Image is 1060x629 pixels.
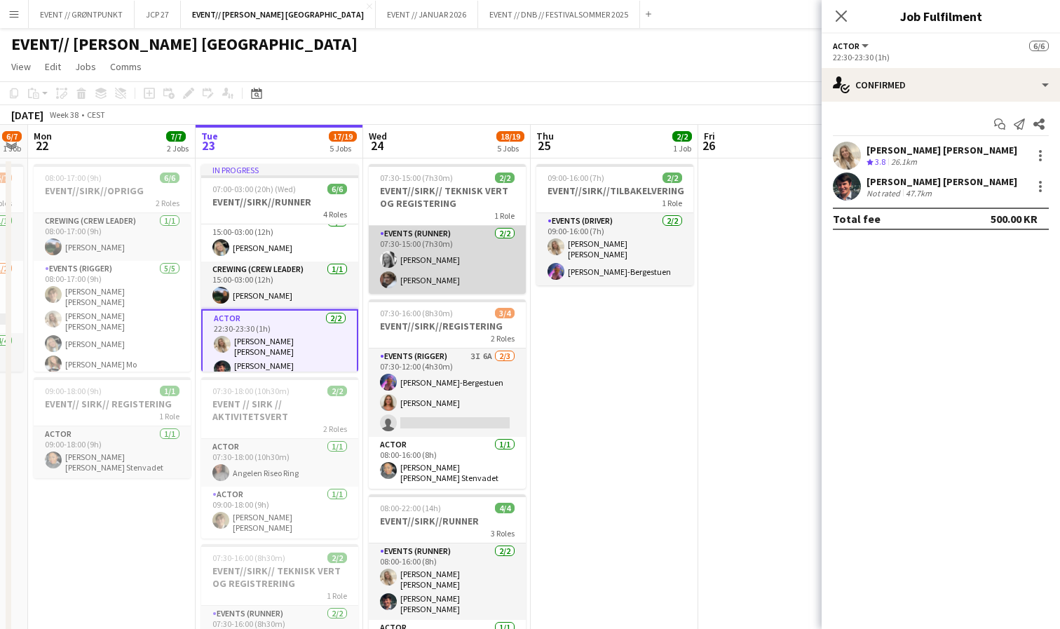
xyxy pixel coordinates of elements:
[45,60,61,73] span: Edit
[11,60,31,73] span: View
[34,184,191,197] h3: EVENT//SIRK//OPRIGG
[822,7,1060,25] h3: Job Fulfilment
[380,173,453,183] span: 07:30-15:00 (7h30m)
[34,426,191,478] app-card-role: Actor1/109:00-18:00 (9h)[PERSON_NAME] [PERSON_NAME] Stenvadet
[888,156,920,168] div: 26.1km
[497,143,524,154] div: 5 Jobs
[46,109,81,120] span: Week 38
[903,188,935,198] div: 47.7km
[327,553,347,563] span: 2/2
[39,58,67,76] a: Edit
[369,164,526,294] app-job-card: 07:30-15:00 (7h30m)2/2EVENT//SIRK// TEKNISK VERT OG REGISTERING1 RoleEvents (Runner)2/207:30-15:0...
[212,184,296,194] span: 07:00-03:00 (20h) (Wed)
[369,130,387,142] span: Wed
[181,1,376,28] button: EVENT// [PERSON_NAME] [GEOGRAPHIC_DATA]
[201,309,358,388] app-card-role: Actor2/222:30-23:30 (1h)[PERSON_NAME] [PERSON_NAME][PERSON_NAME] [PERSON_NAME]
[495,173,515,183] span: 2/2
[380,308,453,318] span: 07:30-16:00 (8h30m)
[369,349,526,437] app-card-role: Events (Rigger)3I6A2/307:30-12:00 (4h30m)[PERSON_NAME]-Bergestuen[PERSON_NAME]
[34,213,191,261] app-card-role: Crewing (Crew Leader)1/108:00-17:00 (9h)[PERSON_NAME]
[369,226,526,294] app-card-role: Events (Runner)2/207:30-15:00 (7h30m)[PERSON_NAME][PERSON_NAME]
[201,130,218,142] span: Tue
[75,60,96,73] span: Jobs
[201,164,358,372] app-job-card: In progress07:00-03:00 (20h) (Wed)6/6EVENT//SIRK//RUNNER4 Roles[PERSON_NAME] [PERSON_NAME][PERSON...
[11,34,358,55] h1: EVENT// [PERSON_NAME] [GEOGRAPHIC_DATA]
[536,184,693,197] h3: EVENT//SIRK//TILBAKELVERING
[323,424,347,434] span: 2 Roles
[45,386,102,396] span: 09:00-18:00 (9h)
[867,144,1017,156] div: [PERSON_NAME] [PERSON_NAME]
[534,137,554,154] span: 25
[87,109,105,120] div: CEST
[329,143,356,154] div: 5 Jobs
[201,262,358,309] app-card-role: Crewing (Crew Leader)1/115:00-03:00 (12h)[PERSON_NAME]
[201,487,358,539] app-card-role: Actor1/109:00-18:00 (9h)[PERSON_NAME] [PERSON_NAME]
[212,553,285,563] span: 07:30-16:00 (8h30m)
[156,198,179,208] span: 2 Roles
[662,198,682,208] span: 1 Role
[201,164,358,175] div: In progress
[327,184,347,194] span: 6/6
[833,52,1049,62] div: 22:30-23:30 (1h)
[369,437,526,489] app-card-role: Actor1/108:00-16:00 (8h)[PERSON_NAME] [PERSON_NAME] Stenvadet
[494,210,515,221] span: 1 Role
[662,173,682,183] span: 2/2
[34,130,52,142] span: Mon
[369,184,526,210] h3: EVENT//SIRK// TEKNISK VERT OG REGISTERING
[201,196,358,208] h3: EVENT//SIRK//RUNNER
[495,308,515,318] span: 3/4
[201,214,358,262] app-card-role: Actor1/115:00-03:00 (12h)[PERSON_NAME]
[159,411,179,421] span: 1 Role
[1029,41,1049,51] span: 6/6
[6,58,36,76] a: View
[29,1,135,28] button: EVENT // GRØNTPUNKT
[327,590,347,601] span: 1 Role
[478,1,640,28] button: EVENT // DNB // FESTIVALSOMMER 2025
[104,58,147,76] a: Comms
[833,41,871,51] button: Actor
[991,212,1038,226] div: 500.00 KR
[201,398,358,423] h3: EVENT // SIRK // AKTIVITETSVERT
[495,503,515,513] span: 4/4
[369,543,526,620] app-card-role: Events (Runner)2/208:00-16:00 (8h)[PERSON_NAME] [PERSON_NAME][PERSON_NAME] [PERSON_NAME]
[212,386,290,396] span: 07:30-18:00 (10h30m)
[548,173,604,183] span: 09:00-16:00 (7h)
[491,528,515,539] span: 3 Roles
[329,131,357,142] span: 17/19
[672,131,692,142] span: 2/2
[3,143,21,154] div: 1 Job
[201,564,358,590] h3: EVENT//SIRK// TEKNISK VERT OG REGISTRERING
[166,131,186,142] span: 7/7
[491,333,515,344] span: 2 Roles
[367,137,387,154] span: 24
[833,41,859,51] span: Actor
[369,320,526,332] h3: EVENT//SIRK//REGISTERING
[867,188,903,198] div: Not rated
[833,212,881,226] div: Total fee
[45,173,102,183] span: 08:00-17:00 (9h)
[34,261,191,403] app-card-role: Events (Rigger)5/508:00-17:00 (9h)[PERSON_NAME] [PERSON_NAME][PERSON_NAME] [PERSON_NAME][PERSON_N...
[160,173,179,183] span: 6/6
[536,164,693,285] app-job-card: 09:00-16:00 (7h)2/2EVENT//SIRK//TILBAKELVERING1 RoleEvents (Driver)2/209:00-16:00 (7h)[PERSON_NAM...
[201,377,358,539] app-job-card: 07:30-18:00 (10h30m)2/2EVENT // SIRK // AKTIVITETSVERT2 RolesActor1/107:30-18:00 (10h30m)Angelen ...
[110,60,142,73] span: Comms
[32,137,52,154] span: 22
[369,515,526,527] h3: EVENT//SIRK//RUNNER
[536,213,693,285] app-card-role: Events (Driver)2/209:00-16:00 (7h)[PERSON_NAME] [PERSON_NAME][PERSON_NAME]-Bergestuen
[704,130,715,142] span: Fri
[323,209,347,219] span: 4 Roles
[496,131,524,142] span: 18/19
[2,131,22,142] span: 6/7
[135,1,181,28] button: JCP 27
[369,299,526,489] app-job-card: 07:30-16:00 (8h30m)3/4EVENT//SIRK//REGISTERING2 RolesEvents (Rigger)3I6A2/307:30-12:00 (4h30m)[PE...
[875,156,885,167] span: 3.8
[199,137,218,154] span: 23
[167,143,189,154] div: 2 Jobs
[327,386,347,396] span: 2/2
[34,377,191,478] app-job-card: 09:00-18:00 (9h)1/1EVENT// SIRK// REGISTERING1 RoleActor1/109:00-18:00 (9h)[PERSON_NAME] [PERSON_...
